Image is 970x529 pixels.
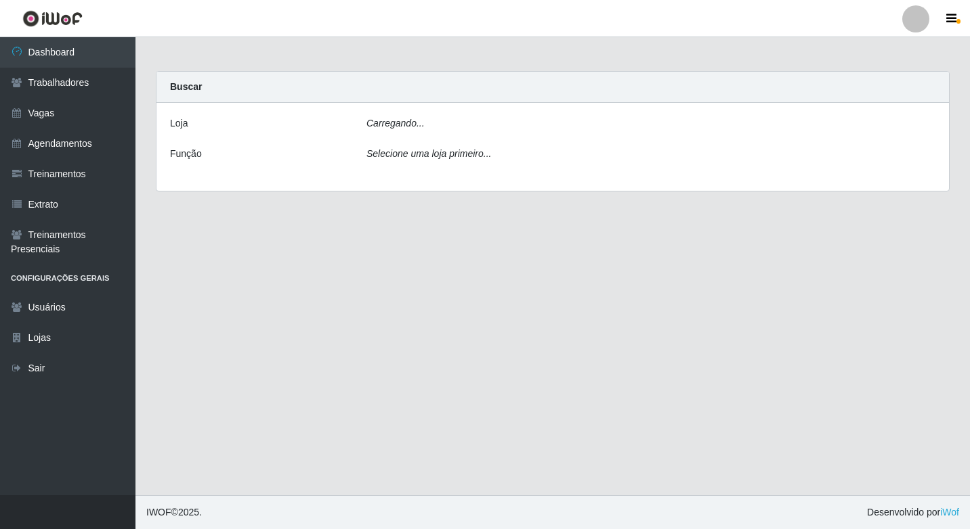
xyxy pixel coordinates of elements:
strong: Buscar [170,81,202,92]
span: Desenvolvido por [867,505,959,520]
a: iWof [940,507,959,517]
label: Loja [170,116,188,131]
img: CoreUI Logo [22,10,83,27]
i: Selecione uma loja primeiro... [366,148,491,159]
span: © 2025 . [146,505,202,520]
label: Função [170,147,202,161]
i: Carregando... [366,118,425,129]
span: IWOF [146,507,171,517]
